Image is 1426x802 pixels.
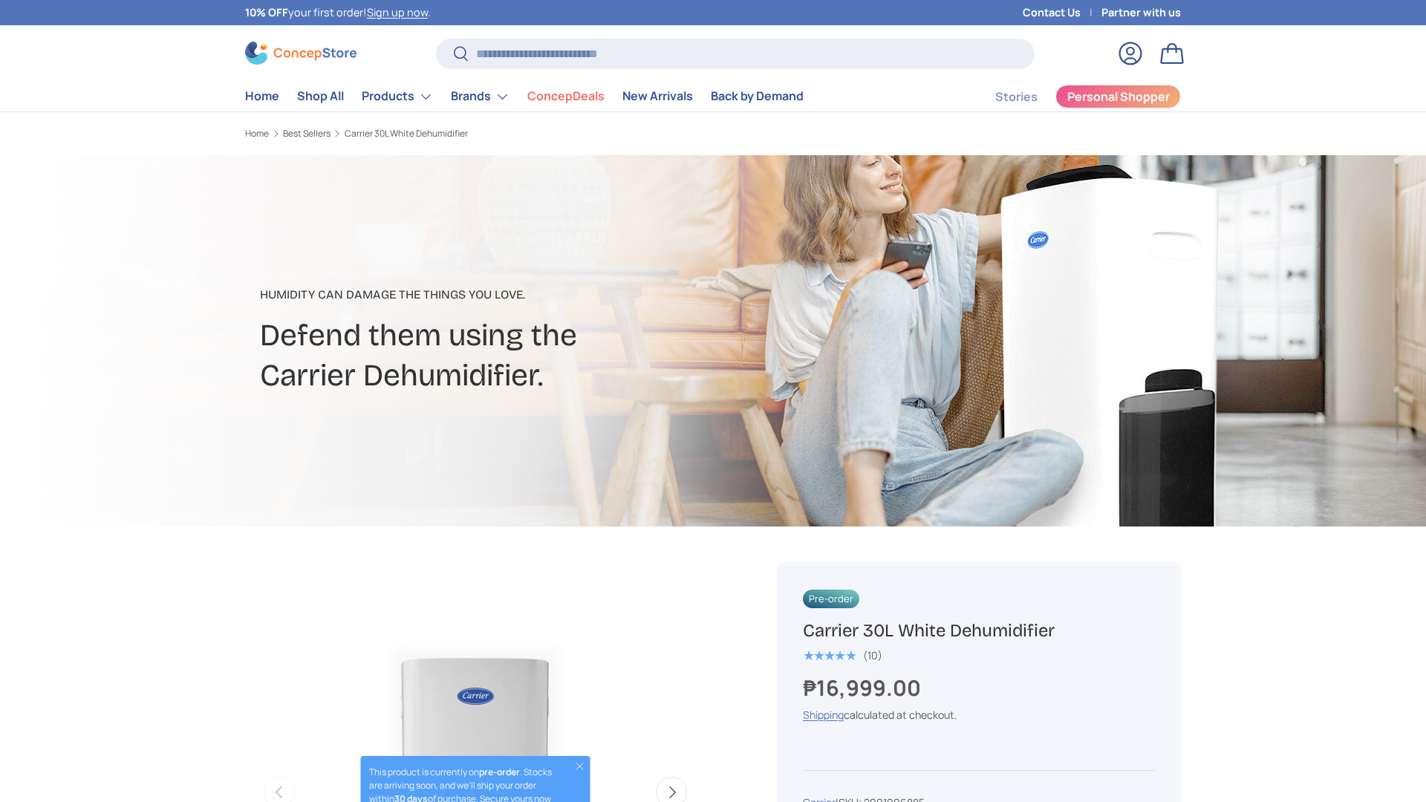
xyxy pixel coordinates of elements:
[1067,91,1170,102] span: Personal Shopper
[1023,4,1101,21] a: Contact Us
[1055,85,1181,108] a: Personal Shopper
[245,5,288,19] strong: 10% OFF
[803,646,882,662] a: 5.0 out of 5.0 stars (10)
[260,316,830,396] h2: Defend them using the Carrier Dehumidifier.
[622,82,693,111] a: New Arrivals
[245,82,804,111] nav: Primary
[451,82,509,111] a: Brands
[803,673,925,702] strong: ₱16,999.00
[245,42,356,65] img: ConcepStore
[1101,4,1181,21] a: Partner with us
[803,619,1155,642] h1: Carrier 30L White Dehumidifier
[960,82,1181,111] nav: Secondary
[283,129,331,138] a: Best Sellers
[353,82,442,111] summary: Products
[245,82,279,111] a: Home
[711,82,804,111] a: Back by Demand
[245,127,741,140] nav: Breadcrumbs
[297,82,344,111] a: Shop All
[527,82,605,111] a: ConcepDeals
[367,5,428,19] a: Sign up now
[362,82,433,111] a: Products
[245,4,431,21] p: your first order! .
[442,82,518,111] summary: Brands
[345,129,468,138] a: Carrier 30L White Dehumidifier
[803,648,856,663] span: ★★★★★
[863,650,882,661] div: (10)
[803,649,856,662] div: 5.0 out of 5.0 stars
[260,286,830,304] p: Humidity can damage the things you love.
[479,766,520,778] strong: pre-order
[803,708,844,722] a: Shipping
[803,590,859,608] span: Pre-order
[245,129,269,138] a: Home
[803,707,1155,723] div: calculated at checkout.
[995,82,1038,111] a: Stories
